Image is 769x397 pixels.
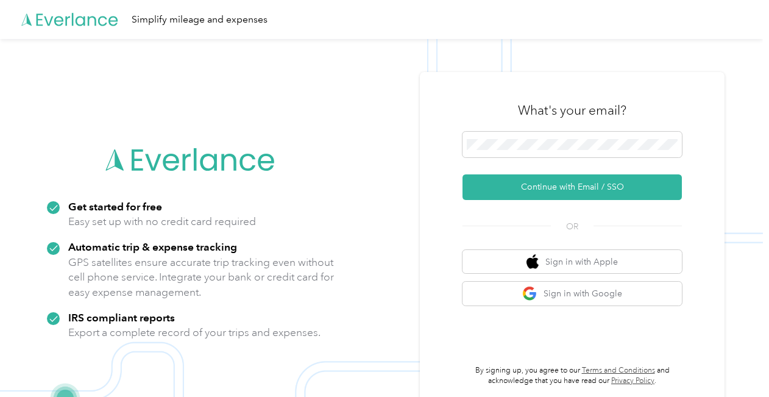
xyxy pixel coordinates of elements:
[462,174,682,200] button: Continue with Email / SSO
[68,255,335,300] p: GPS satellites ensure accurate trip tracking even without cell phone service. Integrate your bank...
[132,12,268,27] div: Simplify mileage and expenses
[582,366,655,375] a: Terms and Conditions
[462,365,682,387] p: By signing up, you agree to our and acknowledge that you have read our .
[68,240,237,253] strong: Automatic trip & expense tracking
[68,200,162,213] strong: Get started for free
[551,220,594,233] span: OR
[68,214,256,229] p: Easy set up with no credit card required
[462,250,682,274] button: apple logoSign in with Apple
[462,282,682,306] button: google logoSign in with Google
[518,102,626,119] h3: What's your email?
[526,254,539,270] img: apple logo
[68,325,321,340] p: Export a complete record of your trips and expenses.
[611,376,654,385] a: Privacy Policy
[68,311,175,324] strong: IRS compliant reports
[522,286,537,301] img: google logo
